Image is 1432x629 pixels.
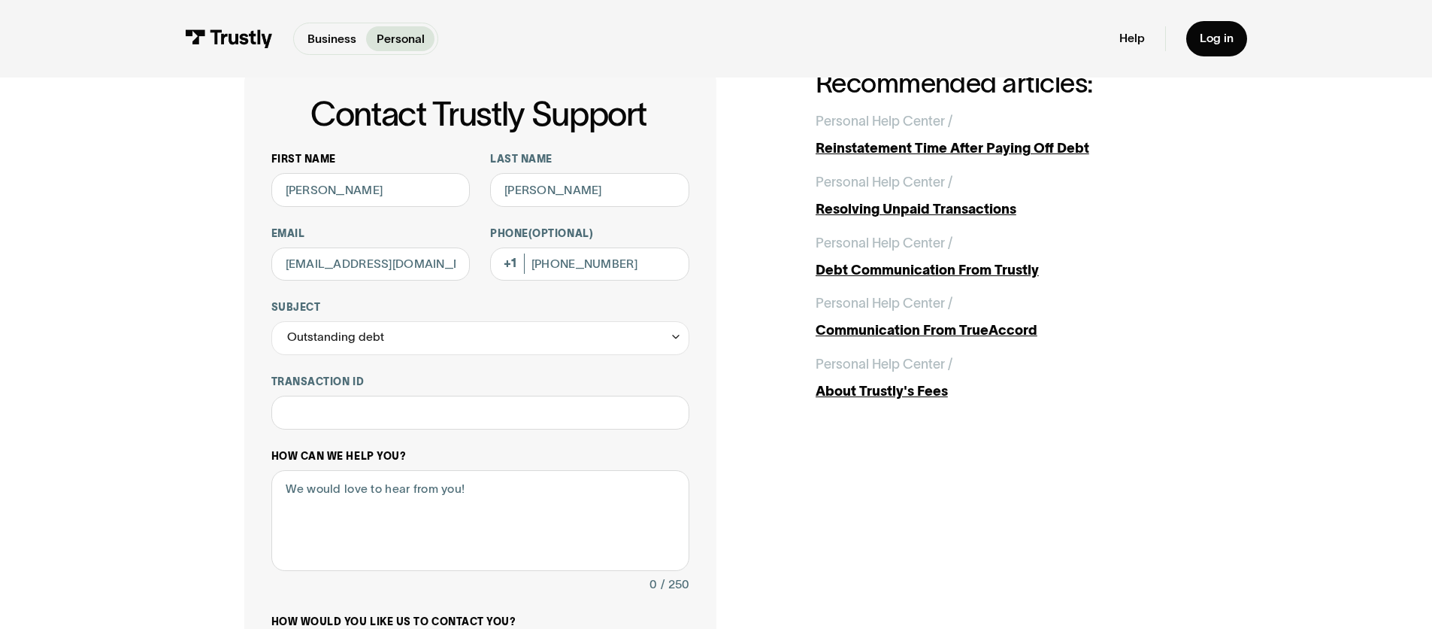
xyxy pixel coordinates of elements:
label: How would you like us to contact you? [271,615,689,629]
div: Personal Help Center / [816,172,952,193]
p: Personal [377,30,425,48]
div: Resolving Unpaid Transactions [816,199,1188,220]
h2: Recommended articles: [816,68,1188,98]
input: Alex [271,173,471,207]
label: Last name [490,153,689,166]
a: Personal [366,26,434,51]
a: Personal Help Center /Reinstatement Time After Paying Off Debt [816,111,1188,159]
div: Log in [1200,31,1234,46]
div: Debt Communication From Trustly [816,260,1188,281]
a: Personal Help Center /Resolving Unpaid Transactions [816,172,1188,220]
p: Business [307,30,356,48]
div: 0 [649,575,657,595]
span: (Optional) [528,228,593,239]
h1: Contact Trustly Support [268,96,689,132]
input: (555) 555-5555 [490,248,689,281]
label: Phone [490,227,689,241]
a: Log in [1186,21,1247,56]
a: Personal Help Center /Debt Communication From Trustly [816,233,1188,281]
label: Subject [271,301,689,314]
div: Personal Help Center / [816,354,952,375]
input: alex@mail.com [271,248,471,281]
label: Email [271,227,471,241]
div: Personal Help Center / [816,233,952,254]
div: Communication From TrueAccord [816,321,1188,341]
label: First name [271,153,471,166]
div: Outstanding debt [287,327,384,348]
label: Transaction ID [271,375,689,389]
div: / 250 [661,575,689,595]
div: Reinstatement Time After Paying Off Debt [816,138,1188,159]
div: Personal Help Center / [816,111,952,132]
a: Business [297,26,366,51]
label: How can we help you? [271,450,689,463]
input: Howard [490,173,689,207]
div: Personal Help Center / [816,293,952,314]
a: Personal Help Center /About Trustly's Fees [816,354,1188,402]
div: Outstanding debt [271,321,689,355]
a: Help [1119,31,1145,46]
div: About Trustly's Fees [816,381,1188,402]
a: Personal Help Center /Communication From TrueAccord [816,293,1188,341]
img: Trustly Logo [185,29,273,48]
